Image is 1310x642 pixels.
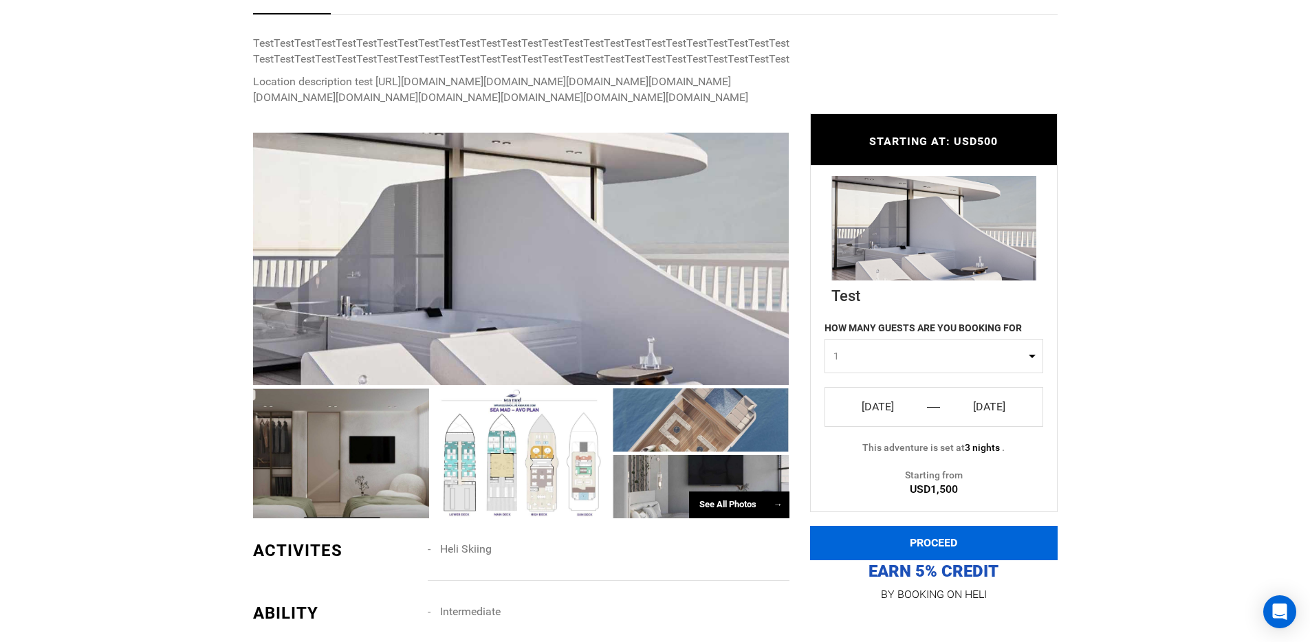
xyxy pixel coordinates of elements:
img: 31ebbc13-f07e-4969-93f3-aabfb004cd48_179_a33b3894f936c01612f3ee075ff1d371_loc_ngl.jpeg [831,176,1036,280]
span: 1 [833,349,1025,363]
div: Starting from [811,468,1057,498]
span: STARTING AT: USD500 [869,134,998,147]
button: 1 [825,339,1043,373]
div: Open Intercom Messenger [1263,595,1296,628]
span: → [774,499,783,509]
div: See All Photos [689,491,789,518]
div: Test [831,280,1036,307]
span: Heli Skiing [440,542,492,555]
span: Intermediate [440,605,501,618]
p: TestTestTestTestTestTestTestTestTestTestTestTestTestTestTestTestTestTestTestTestTestTestTestTestT... [253,36,789,67]
button: PROCEED [810,526,1058,560]
label: HOW MANY GUESTS ARE YOU BOOKING FOR [825,321,1022,339]
div: ACTIVITES [253,539,418,562]
div: USD1,500 [811,482,1057,498]
p: Location description test [URL][DOMAIN_NAME][DOMAIN_NAME][DOMAIN_NAME][DOMAIN_NAME][DOMAIN_NAME][... [253,74,789,106]
p: BY BOOKING ON HELI [810,585,1058,604]
span: 3 nights [965,442,1000,453]
div: ABILITY [253,601,418,625]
